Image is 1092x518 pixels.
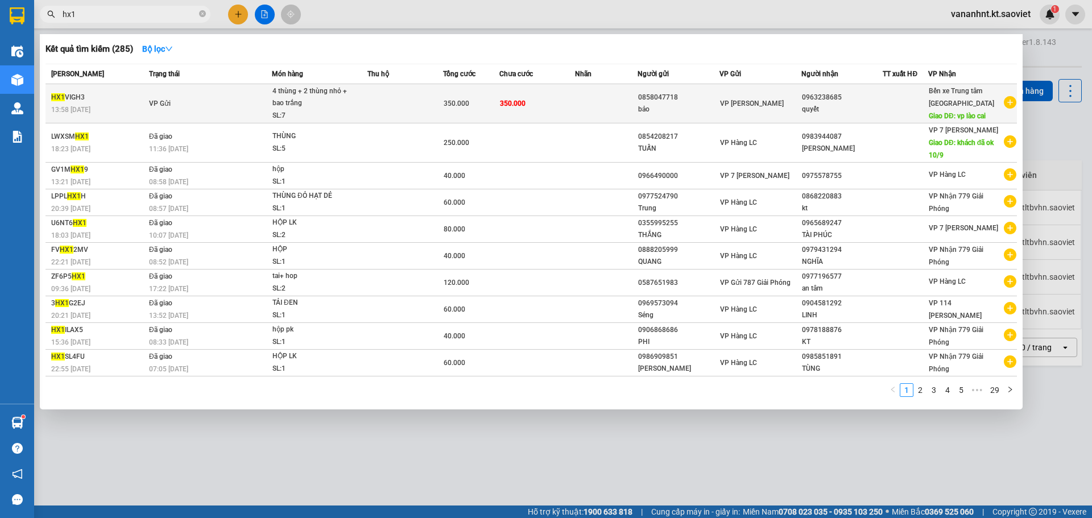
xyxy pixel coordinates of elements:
div: ILAX5 [51,324,146,336]
div: 0963238685 [802,92,883,103]
li: Previous Page [886,383,900,397]
span: HX1 [72,272,85,280]
div: 0977524790 [638,190,719,202]
span: right [1007,386,1014,393]
span: TT xuất HĐ [883,70,917,78]
span: HX1 [75,132,89,140]
span: VP 7 [PERSON_NAME] [929,126,998,134]
span: ••• [968,383,986,397]
span: 80.000 [444,225,465,233]
span: 22:21 [DATE] [51,258,90,266]
li: 5 [954,383,968,397]
span: Đã giao [149,219,172,227]
span: Giao DĐ: vp lào cai [929,112,986,120]
span: 40.000 [444,332,465,340]
span: VP Nhận 779 Giải Phóng [929,326,983,346]
div: hộp [272,163,358,176]
div: SL: 1 [272,202,358,215]
img: solution-icon [11,131,23,143]
div: LPPL H [51,190,146,202]
span: plus-circle [1004,329,1016,341]
span: VP Nhận 779 Giải Phóng [929,192,983,213]
span: VP Hàng LC [720,332,757,340]
span: 08:33 [DATE] [149,338,188,346]
span: HX1 [73,219,86,227]
div: SL: 1 [272,336,358,349]
div: 0979431294 [802,244,883,256]
a: 2 [914,384,926,396]
div: [PERSON_NAME] [638,363,719,375]
img: logo-vxr [10,7,24,24]
span: 11:36 [DATE] [149,145,188,153]
li: 4 [941,383,954,397]
div: 0975578755 [802,170,883,182]
div: [PERSON_NAME] [802,143,883,155]
div: SL: 2 [272,229,358,242]
li: 3 [927,383,941,397]
span: 250.000 [444,139,469,147]
div: 0983944087 [802,131,883,143]
span: 350.000 [444,100,469,107]
div: KT [802,336,883,348]
span: 08:52 [DATE] [149,258,188,266]
span: VP Gửi [149,100,171,107]
span: HX1 [60,246,73,254]
div: ZF6P5 [51,271,146,283]
span: 40.000 [444,252,465,260]
span: HX1 [51,326,65,334]
span: plus-circle [1004,168,1016,181]
span: Đã giao [149,326,172,334]
div: U6NT6 [51,217,146,229]
span: 10:07 [DATE] [149,231,188,239]
div: quyết [802,103,883,115]
h3: Kết quả tìm kiếm ( 285 ) [45,43,133,55]
span: 18:03 [DATE] [51,231,90,239]
span: VP Hàng LC [720,305,757,313]
div: SL: 7 [272,110,358,122]
a: 4 [941,384,954,396]
span: plus-circle [1004,135,1016,148]
span: 22:55 [DATE] [51,365,90,373]
span: Người nhận [801,70,838,78]
span: Đã giao [149,192,172,200]
div: an tâm [802,283,883,295]
div: HỘP LK [272,217,358,229]
div: SL: 1 [272,309,358,322]
span: plus-circle [1004,195,1016,208]
div: SL: 5 [272,143,358,155]
span: 13:58 [DATE] [51,106,90,114]
strong: Bộ lọc [142,44,173,53]
div: VIGH3 [51,92,146,103]
span: 60.000 [444,359,465,367]
div: TÙNG [802,363,883,375]
div: THÙNG ĐỎ HẠT DẺ [272,190,358,202]
button: Bộ lọcdown [133,40,182,58]
div: LINH [802,309,883,321]
span: VP Hàng LC [929,277,966,285]
span: Đã giao [149,353,172,360]
div: 0969573094 [638,297,719,309]
div: 0965689247 [802,217,883,229]
div: 0888205999 [638,244,719,256]
div: SL4FU [51,351,146,363]
span: Thu hộ [367,70,389,78]
span: plus-circle [1004,302,1016,314]
span: 08:57 [DATE] [149,205,188,213]
img: warehouse-icon [11,102,23,114]
div: 0868220883 [802,190,883,202]
span: plus-circle [1004,275,1016,288]
span: VP Gửi 787 Giải Phóng [720,279,791,287]
span: VP 7 [PERSON_NAME] [929,224,998,232]
span: Món hàng [272,70,303,78]
span: HX1 [67,192,81,200]
div: TUẤN [638,143,719,155]
span: 18:23 [DATE] [51,145,90,153]
span: VP Hàng LC [720,139,757,147]
div: 3 G2EJ [51,297,146,309]
span: plus-circle [1004,248,1016,261]
div: TÀI PHÚC [802,229,883,241]
span: message [12,494,23,505]
div: 0978188876 [802,324,883,336]
span: HX1 [51,93,65,101]
div: TẢI ĐEN [272,297,358,309]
